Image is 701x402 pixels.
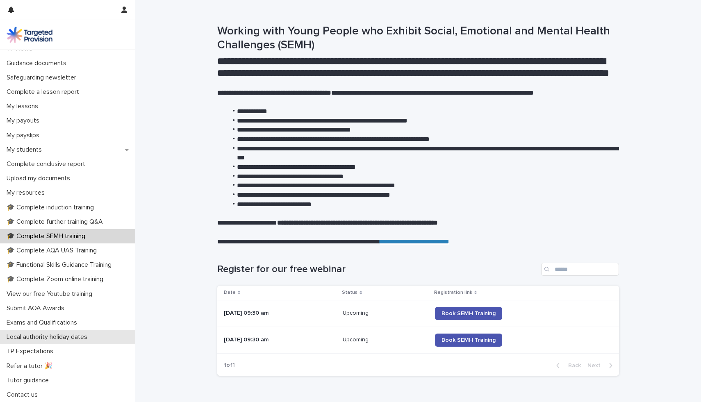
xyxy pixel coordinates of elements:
[584,362,619,369] button: Next
[3,175,77,182] p: Upload my documents
[3,377,55,384] p: Tutor guidance
[7,27,52,43] img: M5nRWzHhSzIhMunXDL62
[3,232,92,240] p: 🎓 Complete SEMH training
[3,362,59,370] p: Refer a tutor 🎉
[217,355,241,375] p: 1 of 1
[3,160,92,168] p: Complete conclusive report
[435,307,502,320] a: Book SEMH Training
[434,288,472,297] p: Registration link
[3,319,84,327] p: Exams and Qualifications
[224,288,236,297] p: Date
[3,218,109,226] p: 🎓 Complete further training Q&A
[217,25,619,52] h1: Working with Young People who Exhibit Social, Emotional and Mental Health Challenges (SEMH)
[343,335,370,343] p: Upcoming
[442,337,496,343] span: Book SEMH Training
[217,300,619,327] tr: [DATE] 09:30 amUpcomingUpcoming Book SEMH Training
[3,275,110,283] p: 🎓 Complete Zoom online training
[3,347,60,355] p: TP Expectations
[3,102,45,110] p: My lessons
[3,189,51,197] p: My resources
[3,88,86,96] p: Complete a lesson report
[3,304,71,312] p: Submit AQA Awards
[3,132,46,139] p: My payslips
[3,59,73,67] p: Guidance documents
[3,146,48,154] p: My students
[3,247,103,254] p: 🎓 Complete AQA UAS Training
[343,308,370,317] p: Upcoming
[217,263,538,275] h1: Register for our free webinar
[563,363,581,368] span: Back
[3,204,100,211] p: 🎓 Complete induction training
[435,334,502,347] a: Book SEMH Training
[342,288,357,297] p: Status
[3,333,94,341] p: Local authority holiday dates
[442,311,496,316] span: Book SEMH Training
[3,290,99,298] p: View our free Youtube training
[3,261,118,269] p: 🎓 Functional Skills Guidance Training
[550,362,584,369] button: Back
[224,310,336,317] p: [DATE] 09:30 am
[224,336,336,343] p: [DATE] 09:30 am
[3,117,46,125] p: My payouts
[3,391,44,399] p: Contact us
[587,363,605,368] span: Next
[541,263,619,276] input: Search
[3,74,83,82] p: Safeguarding newsletter
[217,327,619,353] tr: [DATE] 09:30 amUpcomingUpcoming Book SEMH Training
